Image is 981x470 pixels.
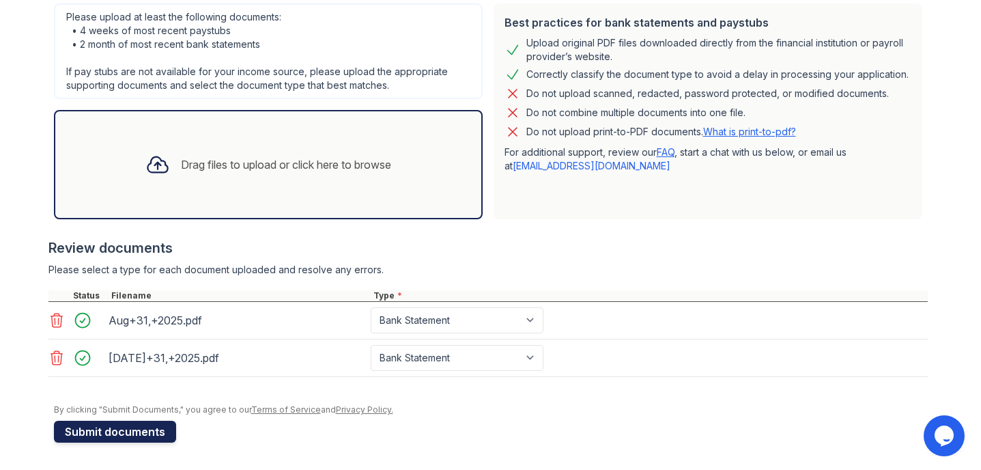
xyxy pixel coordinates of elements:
[924,415,967,456] iframe: chat widget
[109,347,365,369] div: [DATE]+31,+2025.pdf
[371,290,928,301] div: Type
[251,404,321,415] a: Terms of Service
[109,290,371,301] div: Filename
[48,263,928,277] div: Please select a type for each document uploaded and resolve any errors.
[504,14,911,31] div: Best practices for bank statements and paystubs
[526,125,796,139] p: Do not upload print-to-PDF documents.
[54,404,928,415] div: By clicking "Submit Documents," you agree to our and
[526,36,911,64] div: Upload original PDF files downloaded directly from the financial institution or payroll provider’...
[526,66,909,83] div: Correctly classify the document type to avoid a delay in processing your application.
[54,421,176,443] button: Submit documents
[504,146,911,173] p: For additional support, review our , start a chat with us below, or email us at
[513,160,670,171] a: [EMAIL_ADDRESS][DOMAIN_NAME]
[526,85,889,102] div: Do not upload scanned, redacted, password protected, or modified documents.
[181,156,391,173] div: Drag files to upload or click here to browse
[48,238,928,258] div: Review documents
[70,290,109,301] div: Status
[703,126,796,137] a: What is print-to-pdf?
[109,309,365,331] div: Aug+31,+2025.pdf
[526,105,745,121] div: Do not combine multiple documents into one file.
[336,404,393,415] a: Privacy Policy.
[54,3,483,99] div: Please upload at least the following documents: • 4 weeks of most recent paystubs • 2 month of mo...
[657,146,674,158] a: FAQ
